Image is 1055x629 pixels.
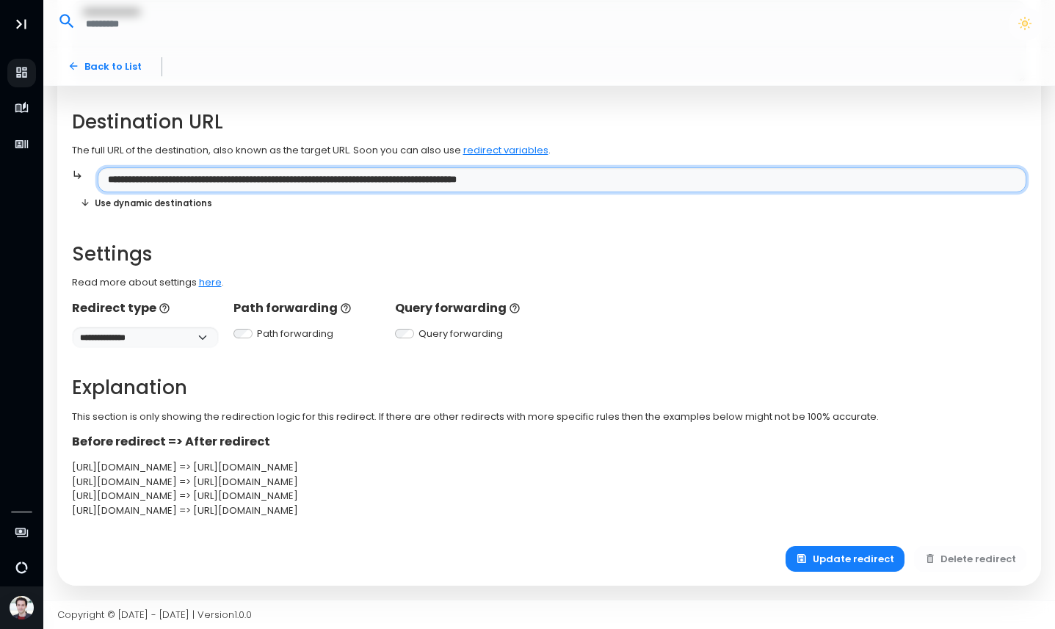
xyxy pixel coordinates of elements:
[418,327,503,341] label: Query forwarding
[72,192,221,214] button: Use dynamic destinations
[72,410,1027,424] p: This section is only showing the redirection logic for this redirect. If there are other redirect...
[914,546,1027,572] button: Delete redirect
[395,299,543,317] p: Query forwarding
[72,111,1027,134] h2: Destination URL
[72,275,1027,290] p: Read more about settings .
[72,433,1027,451] p: Before redirect => After redirect
[72,243,1027,266] h2: Settings
[72,475,1027,490] div: [URL][DOMAIN_NAME] => [URL][DOMAIN_NAME]
[463,143,548,157] a: redirect variables
[72,460,1027,475] div: [URL][DOMAIN_NAME] => [URL][DOMAIN_NAME]
[786,546,904,572] button: Update redirect
[72,299,220,317] p: Redirect type
[57,54,152,79] a: Back to List
[199,275,222,289] a: here
[72,143,1027,158] p: The full URL of the destination, also known as the target URL. Soon you can also use .
[72,503,1027,518] div: [URL][DOMAIN_NAME] => [URL][DOMAIN_NAME]
[72,377,1027,399] h2: Explanation
[257,327,333,341] label: Path forwarding
[57,608,252,622] span: Copyright © [DATE] - [DATE] | Version 1.0.0
[7,10,35,38] button: Toggle Aside
[233,299,381,317] p: Path forwarding
[72,489,1027,503] div: [URL][DOMAIN_NAME] => [URL][DOMAIN_NAME]
[10,596,34,620] img: Avatar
